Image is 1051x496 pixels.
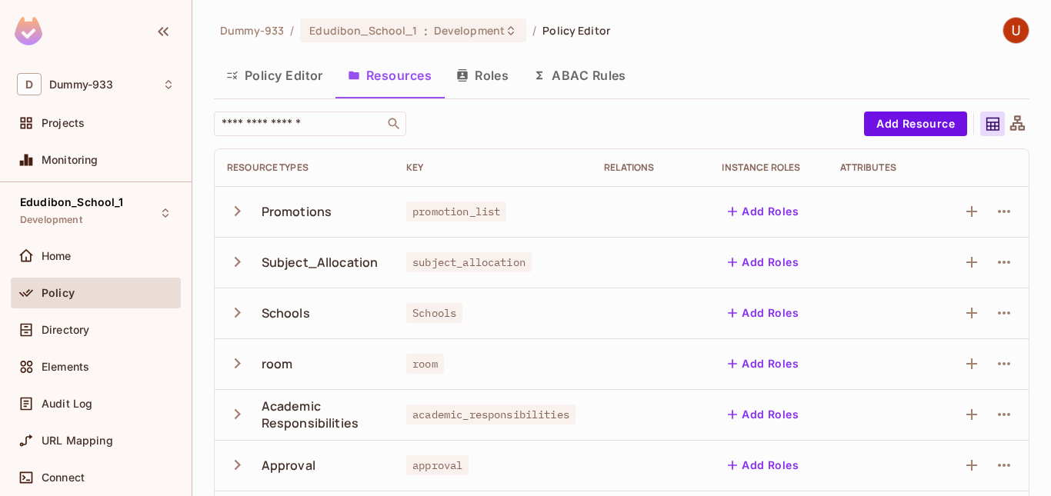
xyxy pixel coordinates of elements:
span: Policy Editor [542,23,610,38]
span: Development [434,23,505,38]
div: room [262,355,293,372]
button: Add Roles [722,453,805,478]
span: Elements [42,361,89,373]
button: ABAC Rules [521,56,639,95]
span: Monitoring [42,154,98,166]
button: Policy Editor [214,56,335,95]
span: Schools [406,303,462,323]
div: Instance roles [722,161,815,174]
span: Edudibon_School_1 [20,196,124,208]
span: D [17,73,42,95]
div: Attributes [840,161,933,174]
span: Directory [42,324,89,336]
span: Edudibon_School_1 [309,23,417,38]
div: Subject_Allocation [262,254,379,271]
span: Development [20,214,82,226]
span: Policy [42,287,75,299]
img: SReyMgAAAABJRU5ErkJggg== [15,17,42,45]
button: Add Roles [722,199,805,224]
span: subject_allocation [406,252,532,272]
button: Roles [444,56,521,95]
span: approval [406,455,469,475]
li: / [290,23,294,38]
button: Add Roles [722,402,805,427]
button: Add Resource [864,112,967,136]
button: Add Roles [722,250,805,275]
span: Audit Log [42,398,92,410]
span: URL Mapping [42,434,113,447]
span: Connect [42,471,85,484]
span: promotion_list [406,201,506,221]
div: Key [406,161,579,174]
div: Resource Types [227,161,382,174]
span: academic_responsibilities [406,404,576,424]
span: Workspace: Dummy-933 [49,78,113,91]
div: Approval [262,457,315,474]
div: Academic Responsibilities [262,398,382,431]
span: the active workspace [220,23,284,38]
button: Add Roles [722,351,805,376]
div: Schools [262,305,310,321]
span: Home [42,250,72,262]
div: Relations [604,161,697,174]
div: Promotions [262,203,332,220]
span: : [423,25,429,37]
button: Resources [335,56,444,95]
img: Uday Bagda [1003,18,1029,43]
span: Projects [42,117,85,129]
li: / [532,23,536,38]
span: room [406,354,444,374]
button: Add Roles [722,301,805,325]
